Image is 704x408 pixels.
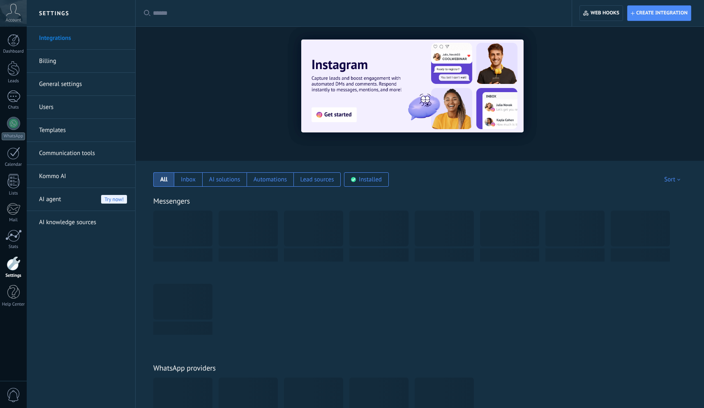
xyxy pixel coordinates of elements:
[579,5,623,21] button: Web hooks
[2,162,25,167] div: Calendar
[27,119,135,142] li: Templates
[27,50,135,73] li: Billing
[6,18,21,23] span: Account
[359,176,382,183] div: Installed
[27,96,135,119] li: Users
[2,79,25,84] div: Leads
[2,132,25,140] div: WhatsApp
[2,273,25,278] div: Settings
[39,165,127,188] a: Kommo AI
[301,39,524,132] img: Slide 1
[39,73,127,96] a: General settings
[209,176,240,183] div: AI solutions
[636,10,688,16] span: Create integration
[664,176,683,183] div: Sort
[254,176,287,183] div: Automations
[627,5,691,21] button: Create integration
[300,176,334,183] div: Lead sources
[27,211,135,234] li: AI knowledge sources
[27,142,135,165] li: Communication tools
[39,188,127,211] a: AI agent Try now!
[39,211,127,234] a: AI knowledge sources
[39,96,127,119] a: Users
[39,50,127,73] a: Billing
[39,27,127,50] a: Integrations
[2,49,25,54] div: Dashboard
[27,188,135,211] li: AI agent
[27,165,135,188] li: Kommo AI
[153,196,190,206] a: Messengers
[39,188,61,211] span: AI agent
[160,176,168,183] div: All
[27,27,135,50] li: Integrations
[2,218,25,223] div: Mail
[2,191,25,196] div: Lists
[181,176,196,183] div: Inbox
[101,195,127,204] span: Try now!
[39,142,127,165] a: Communication tools
[27,73,135,96] li: General settings
[2,244,25,250] div: Stats
[2,302,25,307] div: Help Center
[153,363,216,373] a: WhatsApp providers
[2,105,25,110] div: Chats
[591,10,619,16] span: Web hooks
[39,119,127,142] a: Templates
